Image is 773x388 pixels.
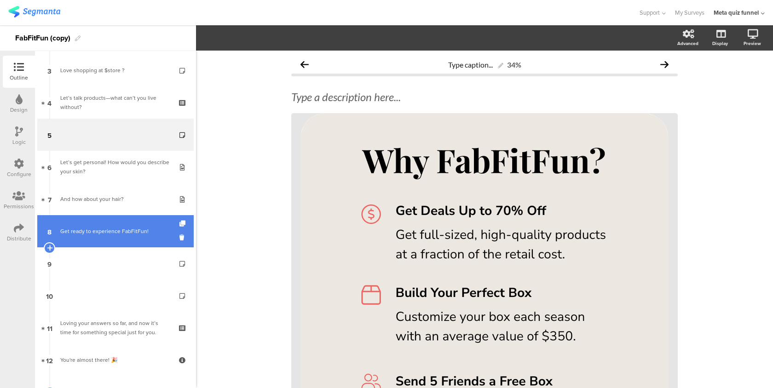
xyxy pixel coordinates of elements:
div: Loving your answers so far, and now it’s time for something special just for you. [60,319,170,337]
div: Permissions [4,202,34,211]
div: Advanced [677,40,698,47]
i: Duplicate [179,221,187,227]
a: 7 And how about your hair? [37,183,194,215]
div: Configure [7,170,31,178]
span: Type caption... [448,60,493,69]
a: 12 You're almost there! 🎉 [37,344,194,376]
div: Get ready to experience FabFitFun! [60,227,170,236]
span: 6 [47,162,52,172]
span: 5 [47,130,52,140]
div: Logic [12,138,26,146]
div: Design [10,106,28,114]
span: Support [640,8,660,17]
div: Let’s talk products—what can’t you live without? [60,93,170,112]
div: Type a description here... [291,90,678,104]
div: You're almost there! 🎉 [60,355,170,365]
span: 10 [46,291,53,301]
span: 12 [46,355,53,365]
div: Outline [10,74,28,82]
a: 9 [37,247,194,280]
div: Let’s get personal! How would you describe your skin? [60,158,170,176]
span: 4 [47,97,52,108]
div: Display [712,40,728,47]
a: 5 [37,119,194,151]
a: 11 Loving your answers so far, and now it’s time for something special just for you. [37,312,194,344]
i: Delete [179,233,187,242]
a: 4 Let’s talk products—what can’t you live without? [37,86,194,119]
span: 9 [47,258,52,268]
a: 3 Love shopping at $store ? [37,54,194,86]
div: 34% [507,60,521,69]
div: Preview [744,40,761,47]
span: 11 [47,323,52,333]
div: Distribute [7,234,31,243]
img: segmanta logo [8,6,60,17]
div: Love shopping at $store ? [60,66,170,75]
a: 6 Let’s get personal! How would you describe your skin? [37,151,194,183]
div: And how about your hair? [60,194,170,204]
a: 8 Get ready to experience FabFitFun! [37,215,194,247]
a: 10 [37,280,194,312]
div: Meta quiz funnel [714,8,759,17]
div: FabFitFun (copy) [15,31,70,46]
span: 8 [47,226,52,236]
span: 3 [47,65,52,75]
span: 7 [48,194,52,204]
